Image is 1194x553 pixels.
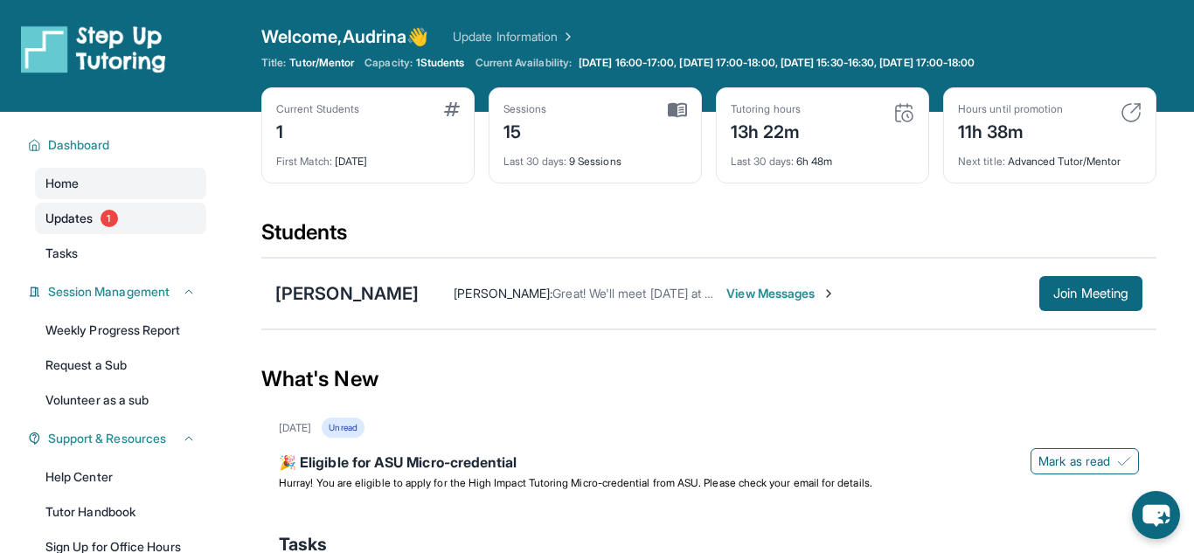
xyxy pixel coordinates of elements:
span: Current Availability: [476,56,572,70]
span: [DATE] 16:00-17:00, [DATE] 17:00-18:00, [DATE] 15:30-16:30, [DATE] 17:00-18:00 [579,56,975,70]
div: [PERSON_NAME] [275,281,419,306]
div: [DATE] [276,144,460,169]
a: Volunteer as a sub [35,384,206,416]
img: card [444,102,460,116]
div: Students [261,218,1156,257]
span: Capacity: [364,56,413,70]
img: Mark as read [1117,454,1131,468]
span: 1 [101,210,118,227]
span: Session Management [48,283,170,301]
span: 1 Students [416,56,465,70]
span: Join Meeting [1053,288,1128,299]
span: Dashboard [48,136,110,154]
img: Chevron-Right [822,287,836,301]
div: 13h 22m [731,116,801,144]
a: Home [35,168,206,199]
span: Last 30 days : [731,155,794,168]
div: 9 Sessions [503,144,687,169]
div: What's New [261,341,1156,418]
div: Hours until promotion [958,102,1063,116]
span: [PERSON_NAME] : [454,286,552,301]
span: Home [45,175,79,192]
span: Tasks [45,245,78,262]
span: Updates [45,210,94,227]
span: Support & Resources [48,430,166,447]
img: Chevron Right [558,28,575,45]
img: card [1121,102,1142,123]
div: Unread [322,418,364,438]
span: Title: [261,56,286,70]
button: Mark as read [1031,448,1139,474]
div: Sessions [503,102,547,116]
a: Help Center [35,461,206,493]
span: Last 30 days : [503,155,566,168]
button: Dashboard [41,136,196,154]
span: Great! We'll meet [DATE] at 4:00-5:00 PST then [552,286,817,301]
div: 6h 48m [731,144,914,169]
div: 1 [276,116,359,144]
span: Hurray! You are eligible to apply for the High Impact Tutoring Micro-credential from ASU. Please ... [279,476,872,489]
div: Tutoring hours [731,102,801,116]
div: 11h 38m [958,116,1063,144]
img: logo [21,24,166,73]
div: [DATE] [279,421,311,435]
button: Support & Resources [41,430,196,447]
span: View Messages [726,285,836,302]
span: Tutor/Mentor [289,56,354,70]
div: 15 [503,116,547,144]
span: Welcome, Audrina 👋 [261,24,428,49]
div: Current Students [276,102,359,116]
div: Advanced Tutor/Mentor [958,144,1142,169]
span: First Match : [276,155,332,168]
span: Mark as read [1038,453,1110,470]
button: chat-button [1132,491,1180,539]
button: Join Meeting [1039,276,1142,311]
a: Weekly Progress Report [35,315,206,346]
div: 🎉 Eligible for ASU Micro-credential [279,452,1139,476]
a: Tasks [35,238,206,269]
img: card [893,102,914,123]
a: Tutor Handbook [35,496,206,528]
a: Updates1 [35,203,206,234]
a: Request a Sub [35,349,206,381]
span: Next title : [958,155,1005,168]
a: [DATE] 16:00-17:00, [DATE] 17:00-18:00, [DATE] 15:30-16:30, [DATE] 17:00-18:00 [575,56,978,70]
button: Session Management [41,283,196,301]
a: Update Information [453,28,575,45]
img: card [668,102,687,118]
